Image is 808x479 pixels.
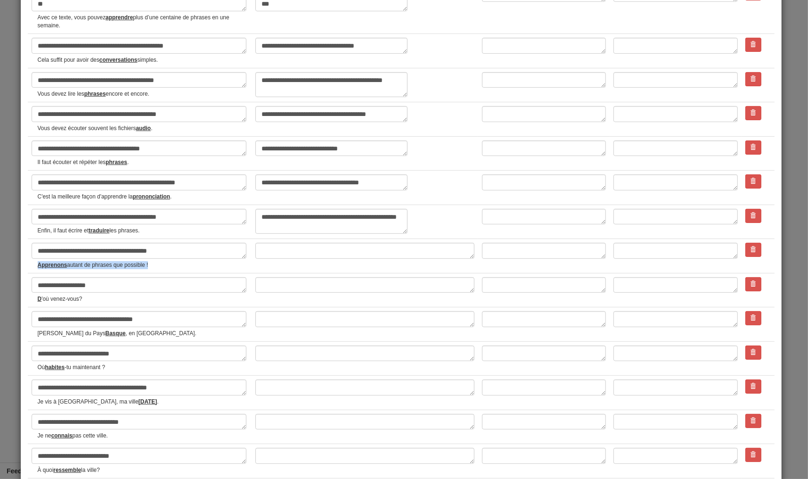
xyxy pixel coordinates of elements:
[38,124,248,132] small: Vous devez écouter souvent les fichiers .
[38,398,248,406] small: Je vis à [GEOGRAPHIC_DATA], ma ville .
[38,261,248,269] small: autant de phrases que possible !
[38,432,248,440] small: Je ne pas cette ville.
[38,330,248,338] small: [PERSON_NAME] du Pays , en [GEOGRAPHIC_DATA].
[99,57,138,63] u: conversations
[38,296,42,302] u: D
[136,125,151,132] u: audio
[38,262,67,268] u: Apprenons
[106,159,127,165] u: phrases
[38,158,248,166] small: Il faut écouter et répéter les .
[38,227,248,235] small: Enfin, il faut écrire et les phrases.
[38,363,248,372] small: Où -tu maintenant ?
[38,295,248,303] small: 'où venez-vous?
[89,227,109,234] u: traduire
[53,467,81,473] u: ressemble
[38,56,248,64] small: Cela suffit pour avoir des simples.
[139,398,157,405] u: [DATE]
[84,91,106,97] u: phrases
[45,364,65,371] u: habites
[38,14,248,30] small: Avec ce texte, vous pouvez plus d’une centaine de phrases en une semaine.
[106,330,126,337] u: Basque
[51,432,73,439] u: connais
[106,14,133,21] u: apprendre
[38,90,248,98] small: Vous devez lire les encore et encore.
[38,193,248,201] small: C'est la meilleure façon d'apprendre la .
[38,466,248,474] small: À quoi la ville?
[133,193,170,200] u: prononciation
